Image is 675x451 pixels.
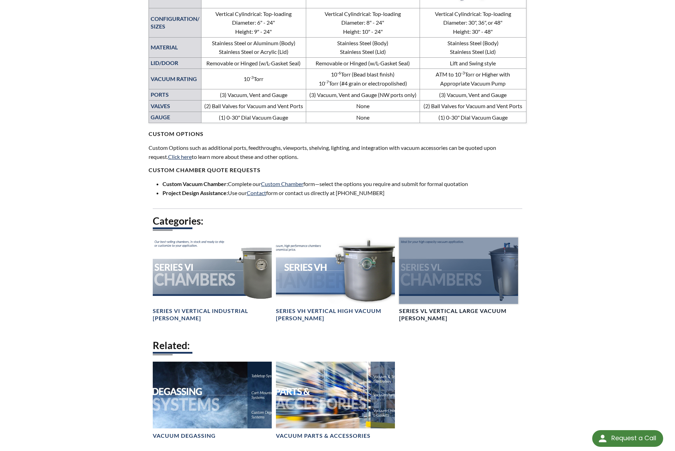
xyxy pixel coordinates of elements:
[201,100,306,112] td: (2) Ball Valves for Vacuum and Vent Ports
[149,89,201,100] th: PORTS
[162,190,228,196] strong: Project Design Assistance:
[276,307,395,322] h4: Series VH Vertical High Vacuum [PERSON_NAME]
[162,180,228,187] strong: Custom Vacuum Chamber:
[149,143,526,161] p: Custom Options such as additional ports, feedthroughs, viewports, shelving, lighting, and integra...
[461,70,465,75] sup: -3
[149,8,201,37] th: CONFIGURATION/ SIZES
[201,69,306,89] td: 10 Torr
[420,37,526,57] td: Stainless Steel (Body) Stainless Steel (Lid)
[149,100,201,112] th: VALVES
[149,167,526,174] h4: Custom chamber QUOTe requests
[399,237,518,322] a: Series VL Chambers headerSeries VL Vertical Large Vacuum [PERSON_NAME]
[201,37,306,57] td: Stainless Steel or Aluminum (Body) Stainless Steel or Acrylic (Lid)
[306,8,420,37] td: Vertical Cylindrical: Top-loading Diameter: 8" - 24" Height: 10" - 24"
[337,70,341,75] sup: -6
[153,237,272,322] a: Series VI Chambers headerSeries VI Vertical Industrial [PERSON_NAME]
[149,37,201,57] th: MATERIAL
[399,307,518,322] h4: Series VL Vertical Large Vacuum [PERSON_NAME]
[261,180,303,187] a: Custom Chamber
[306,89,420,100] td: (3) Vacuum, Vent and Gauge (NW ports only)
[153,215,522,227] h2: Categories:
[149,69,201,89] th: VACUUM RATING
[149,123,526,138] h4: CUSTOM OPTIONS
[250,75,254,80] sup: -3
[153,339,522,352] h2: Related:
[276,432,371,440] h4: Vacuum Parts & Accessories
[420,100,526,112] td: (2) Ball Valves for Vacuum and Vent Ports
[201,89,306,100] td: (3) Vacuum, Vent and Gauge
[420,69,526,89] td: ATM to 10 Torr or Higher with Appropriate Vacuum Pump
[276,237,395,322] a: Series VH Chambers headerSeries VH Vertical High Vacuum [PERSON_NAME]
[306,69,420,89] td: 10 Torr (Bead blast finish) 10 Torr (#4 grain or electropolished)
[420,89,526,100] td: (3) Vacuum, Vent and Gauge
[247,190,266,196] a: Contact
[276,362,395,440] a: Vacuum Parts & Accessories headerVacuum Parts & Accessories
[201,112,306,123] td: (1) 0-30" Dial Vacuum Gauge
[325,79,329,84] sup: -7
[162,179,526,188] li: Complete our form—select the options you require and submit for formal quotation
[420,112,526,123] td: (1) 0-30" Dial Vacuum Gauge
[201,57,306,69] td: Removable or Hinged (w/L-Gasket Seal)
[149,57,201,69] th: LID/DOOR
[420,8,526,37] td: Vertical Cylindrical: Top-loading Diameter: 30", 36", or 48" Height: 30" - 48"
[201,8,306,37] td: Vertical Cylindrical: Top-loading Diameter: 6" - 24" Height: 9" - 24"
[420,57,526,69] td: Lift and Swing style
[168,153,192,160] a: Click here
[153,432,216,440] h4: Vacuum Degassing
[306,57,420,69] td: Removable or Hinged (w/L-Gasket Seal)
[162,188,526,198] li: Use our form or contact us directly at [PHONE_NUMBER]
[153,307,272,322] h4: Series VI Vertical Industrial [PERSON_NAME]
[149,112,201,123] th: GAUGE
[153,362,272,440] a: Degassing Systems headerVacuum Degassing
[306,112,420,123] td: None
[597,433,608,444] img: round button
[611,430,656,446] div: Request a Call
[306,37,420,57] td: Stainless Steel (Body) Stainless Steel (Lid)
[306,100,420,112] td: None
[592,430,663,447] div: Request a Call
